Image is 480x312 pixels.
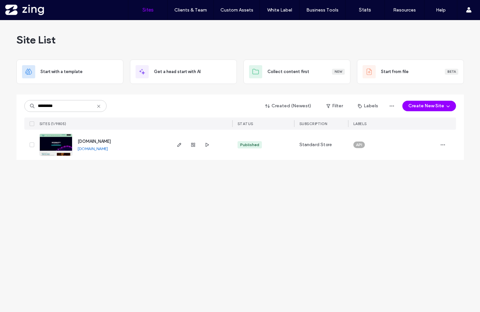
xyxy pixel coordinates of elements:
span: STATUS [238,121,253,126]
span: API [356,142,362,148]
button: Labels [352,101,384,111]
div: New [332,69,345,75]
span: Start from file [381,68,409,75]
span: SUBSCRIPTION [299,121,327,126]
div: Collect content firstNew [243,60,350,84]
span: Get a head start with AI [154,68,201,75]
a: [DOMAIN_NAME] [78,139,111,144]
div: Beta [445,69,458,75]
button: Created (Newest) [260,101,317,111]
span: Standard Store [299,142,332,148]
label: Business Tools [306,7,339,13]
label: Sites [142,7,154,13]
label: Stats [359,7,371,13]
span: Start with a template [40,68,83,75]
div: Get a head start with AI [130,60,237,84]
label: Help [436,7,446,13]
span: SITES (1/9805) [39,121,66,126]
label: White Label [267,7,292,13]
span: Site List [16,33,56,46]
div: Published [240,142,259,148]
label: Custom Assets [220,7,253,13]
button: Filter [320,101,349,111]
button: Create New Site [402,101,456,111]
div: Start from fileBeta [357,60,464,84]
div: Start with a template [16,60,123,84]
label: Resources [393,7,416,13]
span: LABELS [353,121,367,126]
a: [DOMAIN_NAME] [78,146,108,151]
span: Collect content first [267,68,309,75]
label: Clients & Team [174,7,207,13]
